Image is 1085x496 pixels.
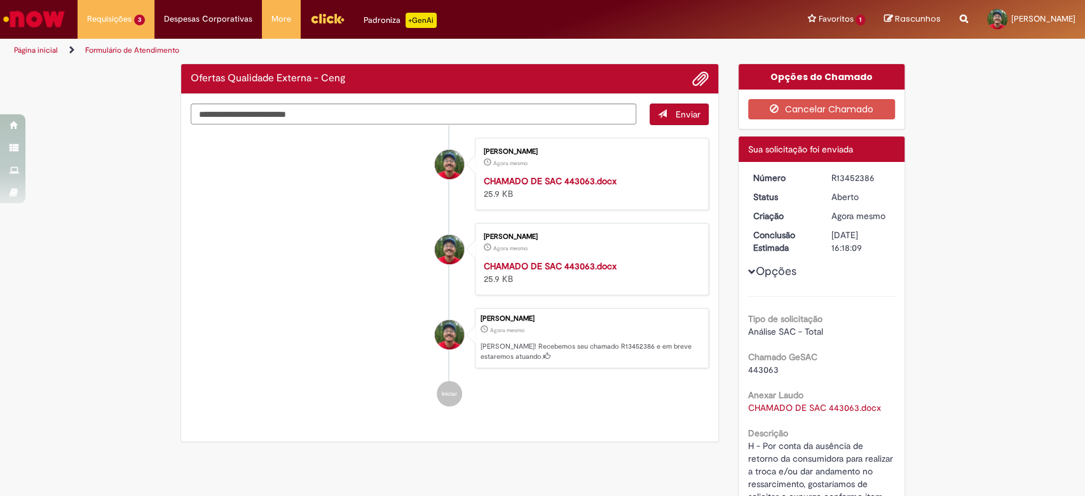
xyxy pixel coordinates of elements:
dt: Conclusão Estimada [744,229,822,254]
a: Formulário de Atendimento [85,45,179,55]
li: Daniel Campos Moro [191,308,709,369]
a: CHAMADO DE SAC 443063.docx [484,175,617,187]
img: click_logo_yellow_360x200.png [310,9,345,28]
div: [PERSON_NAME] [481,315,702,323]
span: Rascunhos [895,13,941,25]
b: Chamado GeSAC [748,351,817,363]
dt: Criação [744,210,822,222]
dt: Número [744,171,822,184]
div: R13452386 [831,171,891,184]
a: Página inicial [14,45,58,55]
dt: Status [744,191,822,203]
ul: Histórico de tíquete [191,125,709,420]
span: Análise SAC - Total [748,326,823,337]
b: Tipo de solicitação [748,313,822,325]
div: 25.9 KB [484,260,695,285]
time: 27/08/2025 13:18:05 [831,210,885,222]
textarea: Digite sua mensagem aqui... [191,104,637,125]
button: Enviar [650,104,709,125]
div: Opções do Chamado [739,64,904,90]
b: Descrição [748,427,788,439]
span: 1 [856,15,865,25]
div: Padroniza [364,13,437,28]
time: 27/08/2025 13:18:00 [493,159,528,167]
a: Download de CHAMADO DE SAC 443063.docx [748,402,881,413]
span: Agora mesmo [490,326,524,334]
span: Agora mesmo [493,159,528,167]
span: More [271,13,291,25]
span: Agora mesmo [831,210,885,222]
span: 3 [134,15,145,25]
p: [PERSON_NAME]! Recebemos seu chamado R13452386 e em breve estaremos atuando. [481,342,702,361]
span: Requisições [87,13,132,25]
div: Daniel Campos Moro [435,150,464,179]
button: Adicionar anexos [692,70,709,87]
ul: Trilhas de página [10,39,714,62]
a: CHAMADO DE SAC 443063.docx [484,260,617,272]
div: Aberto [831,191,891,203]
span: [PERSON_NAME] [1011,13,1075,24]
span: Favoritos [818,13,853,25]
button: Cancelar Chamado [748,99,895,119]
div: 27/08/2025 13:18:05 [831,210,891,222]
span: Despesas Corporativas [164,13,252,25]
div: Daniel Campos Moro [435,235,464,264]
span: 443063 [748,364,779,375]
b: Anexar Laudo [748,389,803,401]
h2: Ofertas Qualidade Externa - Ceng Histórico de tíquete [191,73,346,84]
a: Rascunhos [884,13,941,25]
time: 27/08/2025 13:18:05 [490,326,524,334]
span: Agora mesmo [493,245,528,252]
span: Sua solicitação foi enviada [748,144,853,155]
div: [PERSON_NAME] [484,148,695,156]
div: Daniel Campos Moro [435,320,464,349]
img: ServiceNow [1,6,67,32]
div: [DATE] 16:18:09 [831,229,891,254]
p: +GenAi [406,13,437,28]
div: 25.9 KB [484,175,695,200]
span: Enviar [676,109,700,120]
time: 27/08/2025 13:17:44 [493,245,528,252]
div: [PERSON_NAME] [484,233,695,241]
